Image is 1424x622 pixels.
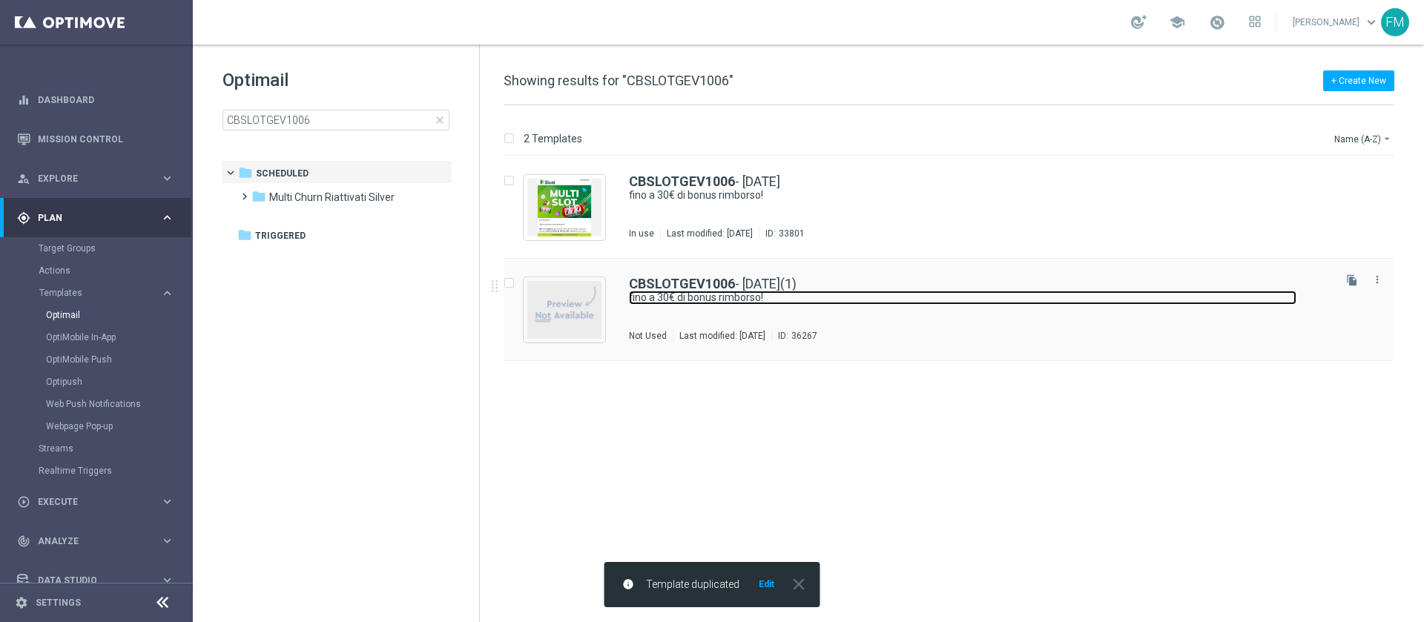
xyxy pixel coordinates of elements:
i: folder [238,165,253,180]
a: Settings [36,598,81,607]
div: Plan [17,211,160,225]
div: Templates [39,282,191,437]
button: Templates keyboard_arrow_right [39,287,175,299]
button: Mission Control [16,133,175,145]
div: fino a 30€ di bonus rimborso! [629,291,1331,305]
div: ID: [771,330,817,342]
i: close [789,575,808,594]
div: Realtime Triggers [39,460,191,482]
a: Streams [39,443,154,454]
i: more_vert [1371,274,1383,285]
span: Multi Churn Riattivati Silver [269,191,395,204]
div: ID: [759,228,805,239]
span: close [434,114,446,126]
i: gps_fixed [17,211,30,225]
a: [PERSON_NAME]keyboard_arrow_down [1291,11,1381,33]
div: Last modified: [DATE] [661,228,759,239]
i: folder [251,189,266,204]
span: Analyze [38,537,160,546]
i: equalizer [17,93,30,107]
a: Optimail [46,309,154,321]
i: settings [15,596,28,609]
a: Optipush [46,376,154,388]
div: person_search Explore keyboard_arrow_right [16,173,175,185]
button: file_copy [1342,271,1362,290]
div: Optipush [46,371,191,393]
span: Scheduled [256,167,309,180]
button: + Create New [1323,70,1394,91]
a: Actions [39,265,154,277]
div: Actions [39,259,191,282]
div: Streams [39,437,191,460]
button: Name (A-Z)arrow_drop_down [1333,130,1394,148]
div: FM [1381,8,1409,36]
p: 2 Templates [524,132,582,145]
div: Templates [39,288,160,297]
a: OptiMobile Push [46,354,154,365]
i: play_circle_outline [17,495,30,509]
span: Showing results for "CBSLOTGEV1006" [504,73,734,88]
div: Optimail [46,304,191,326]
button: close [788,578,808,590]
i: track_changes [17,535,30,548]
i: keyboard_arrow_right [160,286,174,300]
button: equalizer Dashboard [16,94,175,106]
div: Last modified: [DATE] [673,330,771,342]
button: play_circle_outline Execute keyboard_arrow_right [16,496,175,508]
div: Data Studio [17,574,160,587]
button: gps_fixed Plan keyboard_arrow_right [16,212,175,224]
a: Dashboard [38,80,174,119]
div: track_changes Analyze keyboard_arrow_right [16,535,175,547]
a: fino a 30€ di bonus rimborso! [629,188,1296,202]
div: Not Used [629,330,667,342]
i: keyboard_arrow_right [160,211,174,225]
div: OptiMobile In-App [46,326,191,348]
span: Templates [39,288,145,297]
span: Triggered [255,229,306,242]
a: fino a 30€ di bonus rimborso! [629,291,1296,305]
i: file_copy [1346,274,1358,286]
b: CBSLOTGEV1006 [629,173,735,189]
button: Edit [757,578,776,590]
div: Press SPACE to select this row. [489,259,1421,361]
div: Data Studio keyboard_arrow_right [16,575,175,586]
div: 36267 [791,330,817,342]
span: Template duplicated [646,578,739,591]
div: Explore [17,172,160,185]
a: Mission Control [38,119,174,159]
a: Target Groups [39,242,154,254]
div: Press SPACE to select this row. [489,156,1421,259]
span: Plan [38,214,160,222]
div: Mission Control [17,119,174,159]
i: keyboard_arrow_right [160,573,174,587]
i: arrow_drop_down [1381,133,1393,145]
span: Execute [38,497,160,506]
a: Web Push Notifications [46,398,154,410]
a: CBSLOTGEV1006- [DATE] [629,175,780,188]
i: keyboard_arrow_right [160,171,174,185]
span: Explore [38,174,160,183]
i: person_search [17,172,30,185]
input: Search Template [222,110,449,130]
div: In use [629,228,654,239]
i: folder [237,228,252,242]
div: Webpage Pop-up [46,415,191,437]
i: keyboard_arrow_right [160,494,174,509]
div: Web Push Notifications [46,393,191,415]
span: school [1169,14,1185,30]
div: fino a 30€ di bonus rimborso! [629,188,1331,202]
h1: Optimail [222,68,449,92]
img: noPreview.jpg [527,281,601,339]
div: Target Groups [39,237,191,259]
span: Data Studio [38,576,160,585]
div: 33801 [779,228,805,239]
a: Realtime Triggers [39,465,154,477]
a: CBSLOTGEV1006- [DATE](1) [629,277,797,291]
a: Webpage Pop-up [46,420,154,432]
button: more_vert [1370,271,1385,288]
img: 33801.jpeg [527,179,601,236]
div: Analyze [17,535,160,548]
